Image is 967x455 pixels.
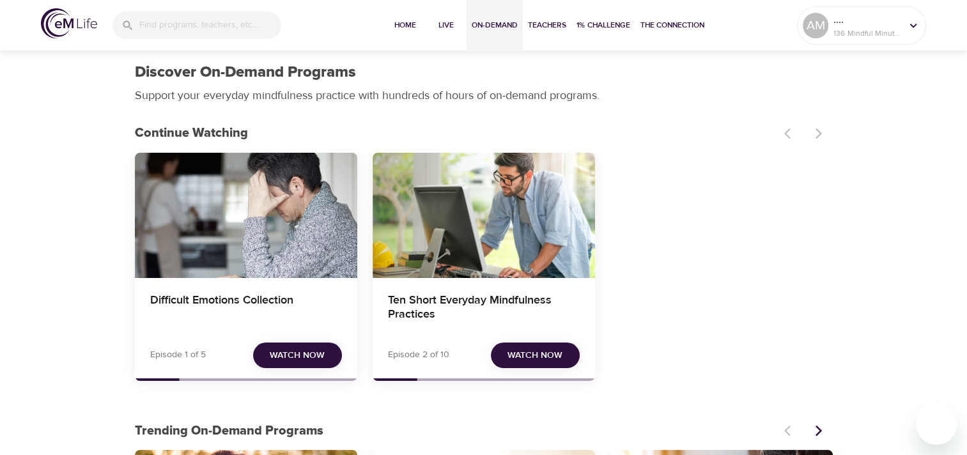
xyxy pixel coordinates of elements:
[833,12,901,27] p: ....
[507,348,562,364] span: Watch Now
[41,8,97,38] img: logo
[135,153,357,278] button: Difficult Emotions Collection
[388,348,449,362] p: Episode 2 of 10
[805,417,833,445] button: Next items
[916,404,957,445] iframe: Button to launch messaging window
[135,126,777,141] h3: Continue Watching
[472,19,518,32] span: On-Demand
[150,293,342,324] h4: Difficult Emotions Collection
[388,293,580,324] h4: Ten Short Everyday Mindfulness Practices
[373,153,595,278] button: Ten Short Everyday Mindfulness Practices
[135,421,777,440] p: Trending On-Demand Programs
[491,343,580,369] button: Watch Now
[640,19,704,32] span: The Connection
[431,19,461,32] span: Live
[390,19,421,32] span: Home
[150,348,206,362] p: Episode 1 of 5
[803,13,828,38] div: AM
[576,19,630,32] span: 1% Challenge
[270,348,325,364] span: Watch Now
[139,12,281,39] input: Find programs, teachers, etc...
[253,343,342,369] button: Watch Now
[528,19,566,32] span: Teachers
[833,27,901,39] p: 136 Mindful Minutes
[135,87,614,104] p: Support your everyday mindfulness practice with hundreds of hours of on-demand programs.
[135,63,356,82] h1: Discover On-Demand Programs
